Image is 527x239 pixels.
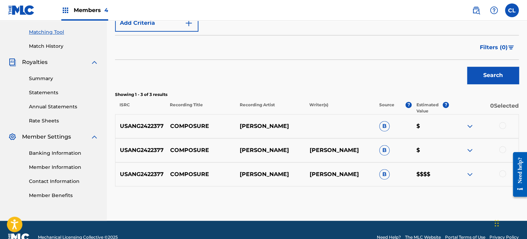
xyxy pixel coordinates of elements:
[115,122,166,130] p: USANG2422377
[29,29,99,36] a: Matching Tool
[379,169,390,180] span: B
[22,58,48,66] span: Royalties
[115,102,165,114] p: ISRC
[412,170,449,178] p: $$$$
[115,146,166,154] p: USANG2422377
[472,6,480,14] img: search
[412,146,449,154] p: $
[29,89,99,96] a: Statements
[466,122,474,130] img: expand
[22,133,71,141] span: Member Settings
[90,133,99,141] img: expand
[443,102,449,108] span: ?
[235,102,305,114] p: Recording Artist
[165,102,235,114] p: Recording Title
[480,43,508,52] span: Filters ( 0 )
[29,103,99,110] a: Annual Statements
[508,147,527,202] iframe: Resource Center
[235,122,305,130] p: [PERSON_NAME]
[115,14,198,32] button: Add Criteria
[235,170,305,178] p: [PERSON_NAME]
[412,122,449,130] p: $
[379,121,390,131] span: B
[90,58,99,66] img: expand
[449,102,519,114] p: 0 Selected
[495,213,499,233] div: Drag
[466,170,474,178] img: expand
[166,170,235,178] p: COMPOSURE
[29,192,99,199] a: Member Benefits
[305,146,374,154] p: [PERSON_NAME]
[466,146,474,154] img: expand
[467,67,519,84] button: Search
[29,75,99,82] a: Summary
[235,146,305,154] p: [PERSON_NAME]
[29,164,99,171] a: Member Information
[29,117,99,124] a: Rate Sheets
[8,133,17,141] img: Member Settings
[61,6,70,14] img: Top Rightsholders
[508,45,514,50] img: filter
[8,5,35,15] img: MLC Logo
[379,145,390,155] span: B
[29,43,99,50] a: Match History
[305,170,374,178] p: [PERSON_NAME]
[115,170,166,178] p: USANG2422377
[305,102,375,114] p: Writer(s)
[505,3,519,17] div: User Menu
[476,39,519,56] button: Filters (0)
[8,58,17,66] img: Royalties
[74,6,108,14] span: Members
[487,3,501,17] div: Help
[490,6,498,14] img: help
[115,91,519,98] p: Showing 1 - 3 of 3 results
[185,19,193,27] img: 9d2ae6d4665cec9f34b9.svg
[405,102,412,108] span: ?
[469,3,483,17] a: Public Search
[166,122,235,130] p: COMPOSURE
[29,178,99,185] a: Contact Information
[379,102,394,114] p: Source
[29,150,99,157] a: Banking Information
[166,146,235,154] p: COMPOSURE
[104,7,108,13] span: 4
[493,206,527,239] iframe: Chat Widget
[416,102,443,114] p: Estimated Value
